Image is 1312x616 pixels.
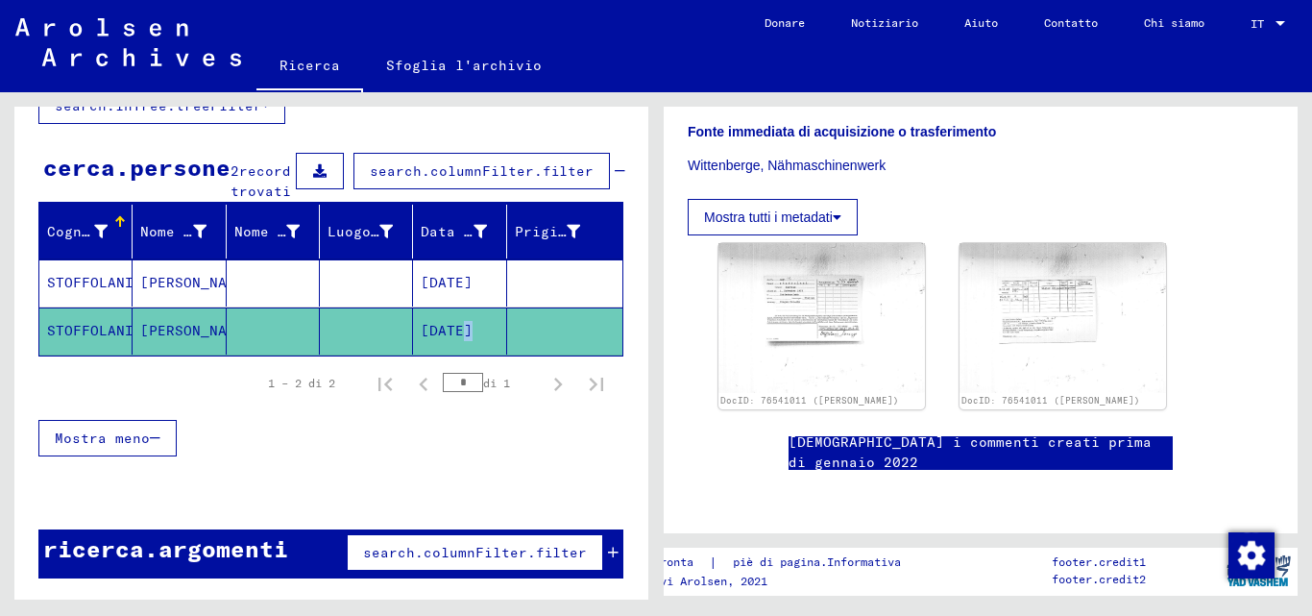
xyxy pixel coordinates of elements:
[363,42,565,88] a: Sfoglia l'archivio
[47,274,134,291] font: STOFFOLANI
[1144,15,1204,30] font: Chi siamo
[140,274,253,291] font: [PERSON_NAME]
[964,15,998,30] font: Aiuto
[1251,16,1264,31] font: IT
[421,223,550,240] font: Data di nascita
[234,223,355,240] font: Nome da nubile
[404,364,443,403] button: Pagina precedente
[47,216,132,247] div: Cognome
[717,553,1018,573] a: piè di pagina.Informativa sulla privacy
[1228,532,1275,579] img: Modifica consenso
[1223,547,1295,595] img: yv_logo.png
[256,42,363,92] a: Ricerca
[47,223,108,240] font: Cognome
[47,322,134,339] font: STOFFOLANI
[515,216,604,247] div: Prigioniero n.
[688,124,996,139] font: Fonte immediata di acquisizione o trasferimento
[370,162,594,180] font: search.columnFilter.filter
[55,430,150,447] font: Mostra meno
[231,162,239,180] font: 2
[140,223,287,240] font: Nome di battesimo
[43,153,231,182] font: cerca.persone
[55,97,262,114] font: search.inTree.treeFilter
[961,395,1140,406] a: DocID: 76541011 ([PERSON_NAME])
[268,376,335,390] font: 1 – 2 di 2
[347,534,603,571] button: search.columnFilter.filter
[39,205,133,259] mat-header-cell: Cognome
[38,420,177,456] button: Mostra meno
[789,432,1173,473] a: [DEMOGRAPHIC_DATA] i commenti creati prima di gennaio 2022
[539,364,577,403] button: Pagina successiva
[851,15,918,30] font: Notiziario
[43,534,288,563] font: ricerca.argomenti
[789,433,1152,471] font: [DEMOGRAPHIC_DATA] i commenti creati prima di gennaio 2022
[1044,15,1098,30] font: Contatto
[279,57,340,74] font: Ricerca
[421,322,473,339] font: [DATE]
[133,205,226,259] mat-header-cell: Nome di battesimo
[421,274,473,291] font: [DATE]
[1052,572,1146,586] font: footer.credit2
[577,364,616,403] button: Ultima pagina
[227,205,320,259] mat-header-cell: Nome da nubile
[515,223,636,240] font: Prigioniero n.
[709,554,717,571] font: |
[704,209,833,225] font: Mostra tutti i metadati
[483,376,510,390] font: di 1
[507,205,622,259] mat-header-cell: Prigioniero n.
[353,153,610,189] button: search.columnFilter.filter
[320,205,413,259] mat-header-cell: Luogo di nascita
[366,364,404,403] button: Prima pagina
[718,243,925,393] img: 001.jpg
[231,162,291,200] font: record trovati
[1052,554,1146,569] font: footer.credit1
[765,15,805,30] font: Donare
[15,18,241,66] img: Arolsen_neg.svg
[140,216,230,247] div: Nome di battesimo
[733,554,995,569] font: piè di pagina.Informativa sulla privacy
[140,322,253,339] font: [PERSON_NAME]
[688,158,886,173] font: Wittenberge, Nähmaschinenwerk
[328,216,417,247] div: Luogo di nascita
[720,395,899,406] a: DocID: 76541011 ([PERSON_NAME])
[328,223,466,240] font: Luogo di nascita
[413,205,506,259] mat-header-cell: Data di nascita
[960,243,1166,393] img: 002.jpg
[386,57,542,74] font: Sfoglia l'archivio
[421,216,510,247] div: Data di nascita
[363,544,587,561] font: search.columnFilter.filter
[234,216,324,247] div: Nome da nubile
[688,199,858,235] button: Mostra tutti i metadati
